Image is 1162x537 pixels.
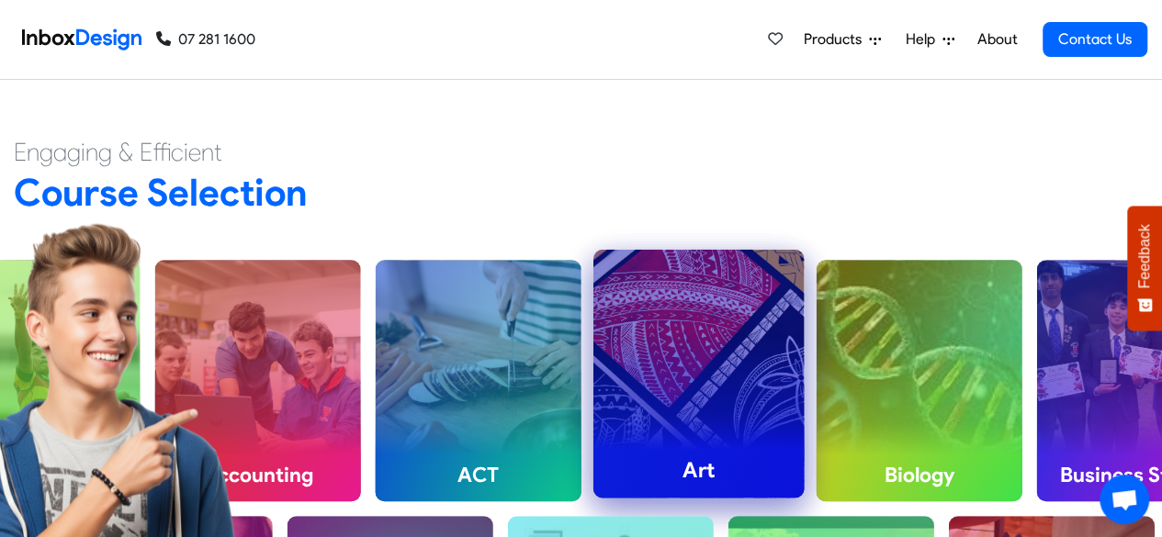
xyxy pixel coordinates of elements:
[1043,22,1147,57] a: Contact Us
[593,442,805,498] h4: Art
[156,28,255,50] a: 07 281 1600
[906,28,942,50] span: Help
[1136,224,1153,288] span: Feedback
[804,28,869,50] span: Products
[817,448,1022,501] h4: Biology
[972,21,1022,58] a: About
[14,169,1148,216] h2: Course Selection
[796,21,888,58] a: Products
[1127,206,1162,330] button: Feedback - Show survey
[14,136,1148,169] h4: Engaging & Efficient
[1100,475,1149,524] a: Open chat
[898,21,962,58] a: Help
[376,448,581,501] h4: ACT
[155,448,361,501] h4: Accounting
